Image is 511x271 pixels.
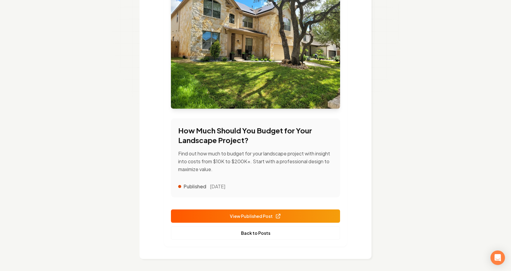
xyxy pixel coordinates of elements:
[171,209,340,223] a: View Published Post
[171,226,340,240] a: Back to Posts
[178,150,333,173] p: Find out how much to budget for your landscape project with insight into costs from $10K to $200K...
[490,250,505,265] div: Open Intercom Messenger
[178,126,333,145] h3: How Much Should You Budget for Your Landscape Project?
[184,183,206,190] span: Published
[230,213,281,219] span: View Published Post
[210,183,225,190] time: [DATE]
